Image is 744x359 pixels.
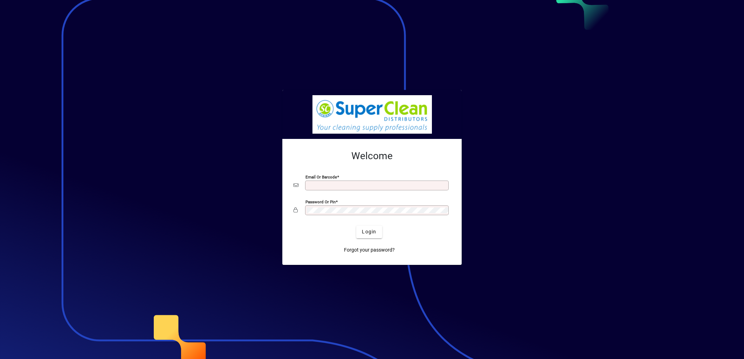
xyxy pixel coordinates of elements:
[356,226,382,238] button: Login
[362,228,376,235] span: Login
[341,244,398,256] a: Forgot your password?
[305,174,337,179] mat-label: Email or Barcode
[344,246,395,254] span: Forgot your password?
[294,150,450,162] h2: Welcome
[305,199,336,204] mat-label: Password or Pin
